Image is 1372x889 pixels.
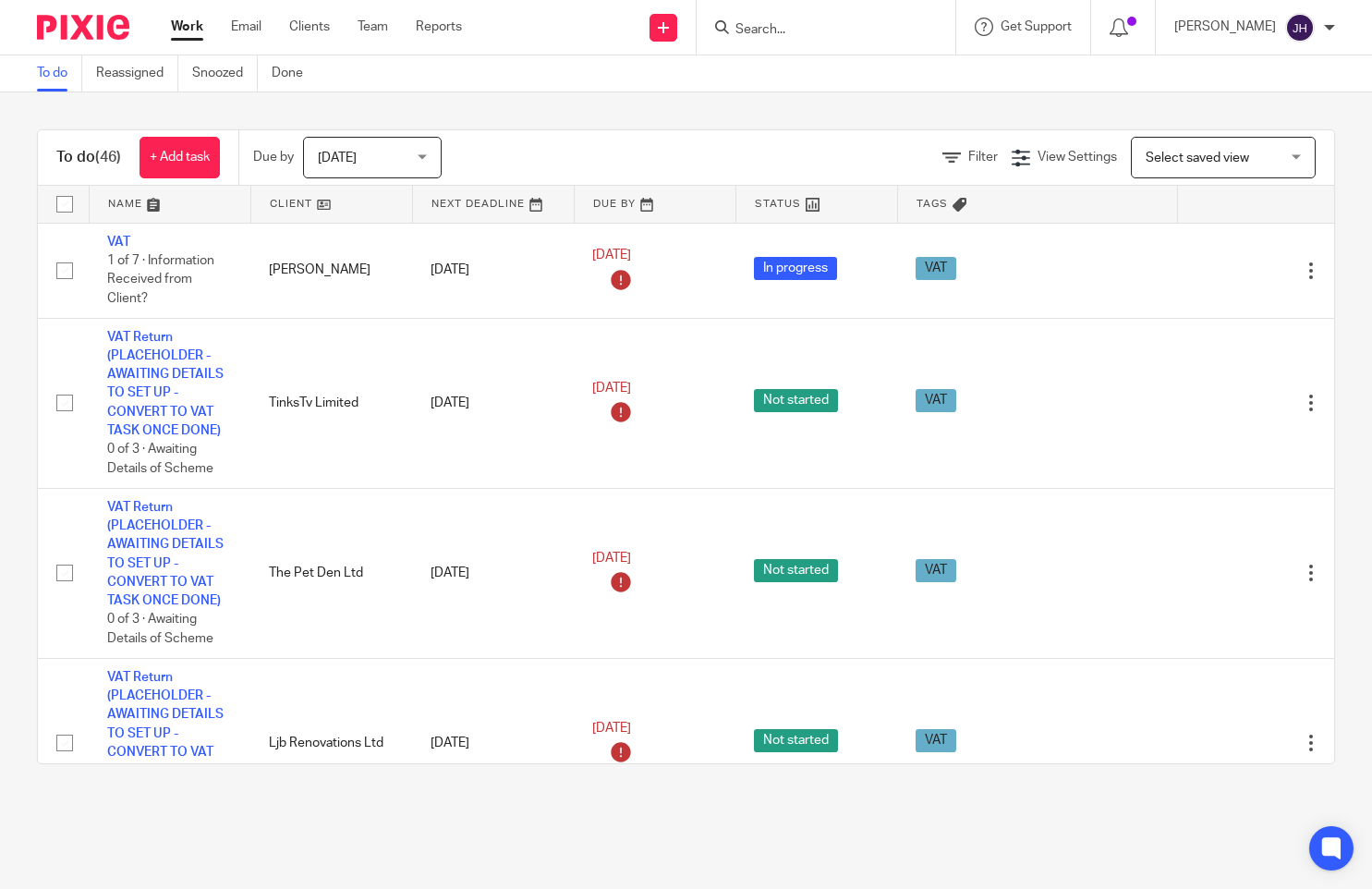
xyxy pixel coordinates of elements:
[754,257,837,280] span: In progress
[272,55,317,91] a: Done
[1146,152,1249,164] span: Select saved view
[250,318,412,488] td: TinksTv Limited
[253,148,294,166] p: Due by
[916,559,956,582] span: VAT
[1001,20,1072,33] span: Get Support
[754,729,838,752] span: Not started
[592,382,631,395] span: [DATE]
[250,223,412,318] td: [PERSON_NAME]
[56,148,121,167] h1: To do
[107,444,213,476] span: 0 of 3 · Awaiting Details of Scheme
[916,389,956,412] span: VAT
[107,331,224,438] a: VAT Return (PLACEHOLDER - AWAITING DETAILS TO SET UP - CONVERT TO VAT TASK ONCE DONE)
[412,488,574,658] td: [DATE]
[107,614,213,646] span: 0 of 3 · Awaiting Details of Scheme
[412,318,574,488] td: [DATE]
[592,722,631,735] span: [DATE]
[95,150,121,164] span: (46)
[250,488,412,658] td: The Pet Den Ltd
[416,18,462,36] a: Reports
[107,671,224,778] a: VAT Return (PLACEHOLDER - AWAITING DETAILS TO SET UP - CONVERT TO VAT TASK ONCE DONE)
[107,236,130,249] a: VAT
[412,658,574,828] td: [DATE]
[358,18,388,36] a: Team
[250,658,412,828] td: Ljb Renovations Ltd
[192,55,258,91] a: Snoozed
[592,249,631,262] span: [DATE]
[37,15,129,40] img: Pixie
[1038,151,1117,164] span: View Settings
[96,55,178,91] a: Reassigned
[592,552,631,565] span: [DATE]
[107,254,214,305] span: 1 of 7 · Information Received from Client?
[289,18,330,36] a: Clients
[754,559,838,582] span: Not started
[140,137,220,178] a: + Add task
[1285,13,1315,43] img: svg%3E
[916,257,956,280] span: VAT
[107,501,224,608] a: VAT Return (PLACEHOLDER - AWAITING DETAILS TO SET UP - CONVERT TO VAT TASK ONCE DONE)
[171,18,203,36] a: Work
[754,389,838,412] span: Not started
[917,199,948,209] span: Tags
[412,223,574,318] td: [DATE]
[1174,18,1276,36] p: [PERSON_NAME]
[37,55,82,91] a: To do
[734,22,900,39] input: Search
[916,729,956,752] span: VAT
[318,152,357,164] span: [DATE]
[231,18,261,36] a: Email
[968,151,998,164] span: Filter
